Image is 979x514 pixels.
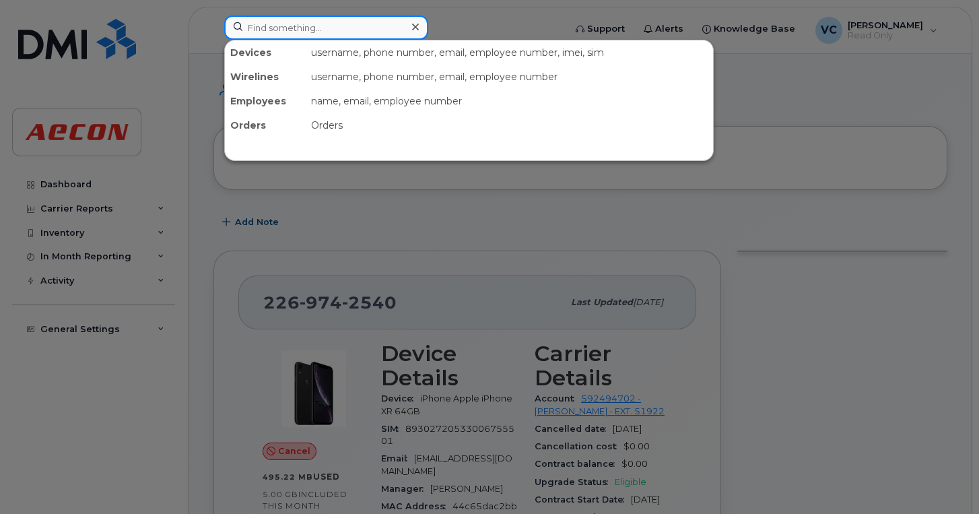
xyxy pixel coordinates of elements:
div: Orders [225,113,306,137]
div: Employees [225,89,306,113]
div: Devices [225,40,306,65]
div: name, email, employee number [306,89,713,113]
div: username, phone number, email, employee number, imei, sim [306,40,713,65]
div: Orders [306,113,713,137]
div: username, phone number, email, employee number [306,65,713,89]
div: Wirelines [225,65,306,89]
